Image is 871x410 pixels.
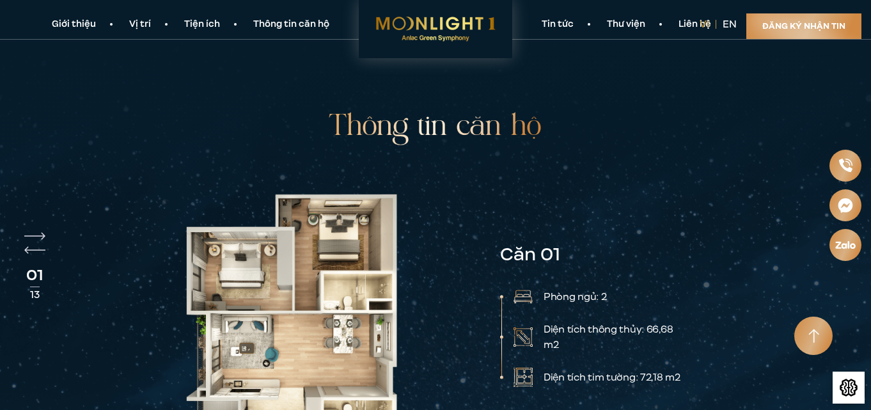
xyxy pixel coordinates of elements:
[237,18,346,31] a: Thông tin căn hộ
[835,240,856,249] img: Zalo icon
[113,18,168,31] a: Vị trí
[662,18,728,31] a: Liên hệ
[590,18,662,31] a: Thư viện
[30,287,40,303] div: 13
[746,13,861,39] a: Đăng ký nhận tin
[24,232,45,240] div: Next slide
[808,329,819,343] img: Arrow icon
[168,18,237,31] a: Tiện ích
[723,17,737,31] a: en
[24,264,45,287] div: 01
[525,18,590,31] a: Tin tức
[35,18,113,31] a: Giới thiệu
[838,159,852,173] img: Phone icon
[329,108,543,147] h2: Thông tin căn hộ
[837,197,853,213] img: Messenger icon
[700,17,709,31] a: vi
